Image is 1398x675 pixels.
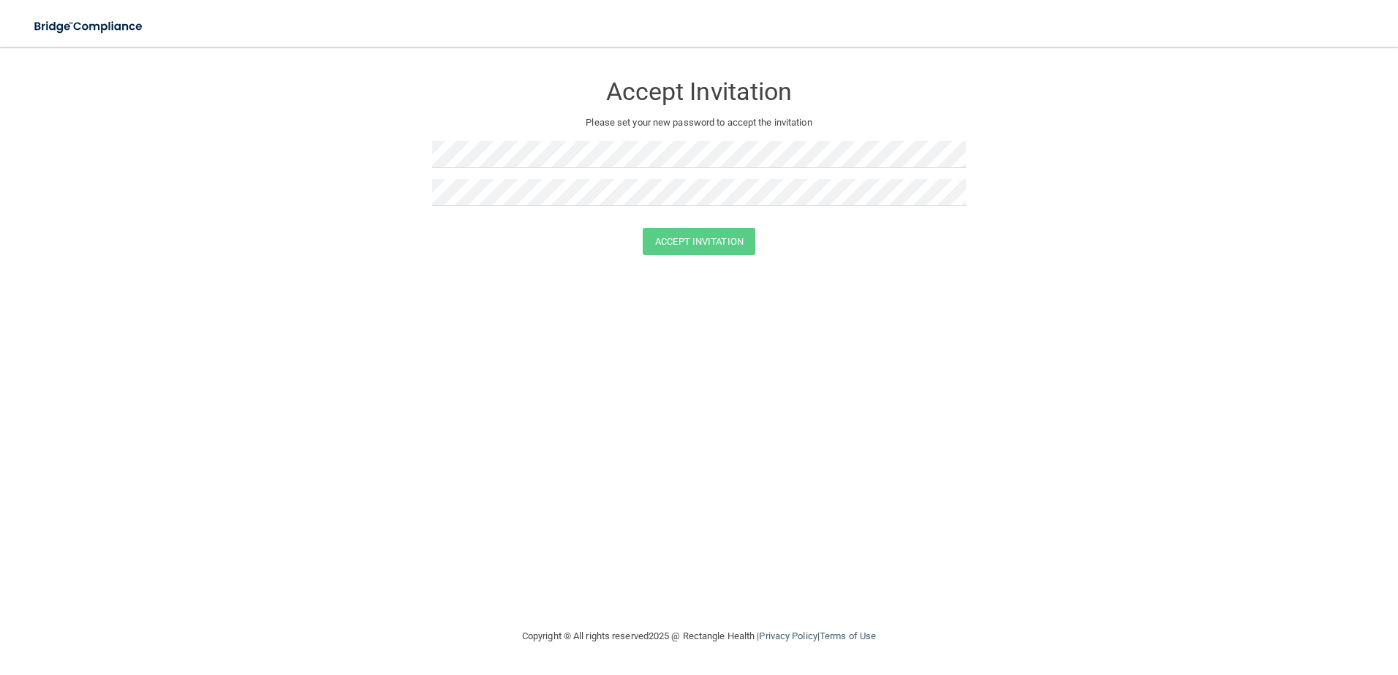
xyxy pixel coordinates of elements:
a: Privacy Policy [759,630,817,641]
div: Copyright © All rights reserved 2025 @ Rectangle Health | | [432,613,966,660]
p: Please set your new password to accept the invitation [443,114,955,131]
img: bridge_compliance_login_screen.278c3ca4.svg [22,12,156,42]
button: Accept Invitation [643,228,755,255]
a: Terms of Use [820,630,876,641]
h3: Accept Invitation [432,78,966,105]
